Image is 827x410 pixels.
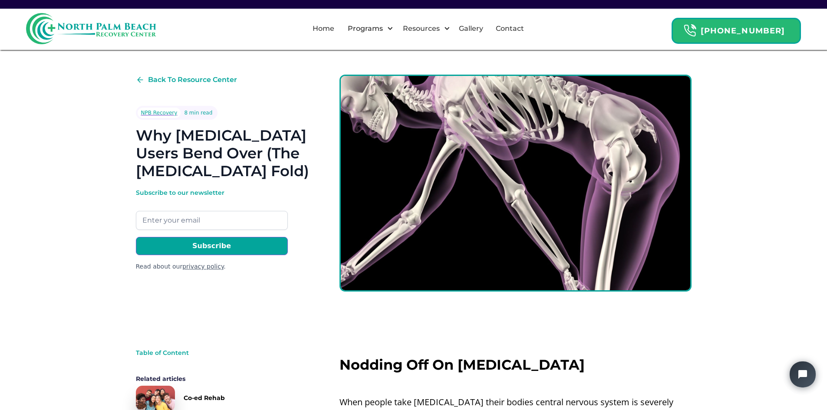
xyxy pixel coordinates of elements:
a: Header Calendar Icons[PHONE_NUMBER] [672,13,801,44]
div: NPB Recovery [141,108,178,117]
input: Enter your email [136,211,288,230]
a: Home [307,15,339,43]
a: Back To Resource Center [136,75,237,85]
h2: Nodding Off On [MEDICAL_DATA] [339,357,692,373]
div: Co-ed Rehab [184,394,225,402]
strong: [PHONE_NUMBER] [701,26,785,36]
form: Email Form [136,188,288,271]
div: 8 min read [184,108,212,117]
div: Table of Content [136,348,275,357]
a: privacy policy [182,263,224,270]
div: Subscribe to our newsletter [136,188,288,197]
div: Resources [395,15,452,43]
input: Subscribe [136,237,288,255]
div: Back To Resource Center [148,75,237,85]
div: Resources [401,23,442,34]
h1: Why [MEDICAL_DATA] Users Bend Over (The [MEDICAL_DATA] Fold) [136,127,312,180]
a: NPB Recovery [138,108,181,118]
div: Related articles [136,374,275,383]
a: Contact [491,15,529,43]
div: Read about our . [136,262,288,271]
a: Gallery [454,15,488,43]
p: ‍ [339,377,692,391]
div: Programs [340,15,395,43]
div: Programs [346,23,385,34]
iframe: Tidio Chat [782,354,823,395]
img: Header Calendar Icons [683,24,696,37]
